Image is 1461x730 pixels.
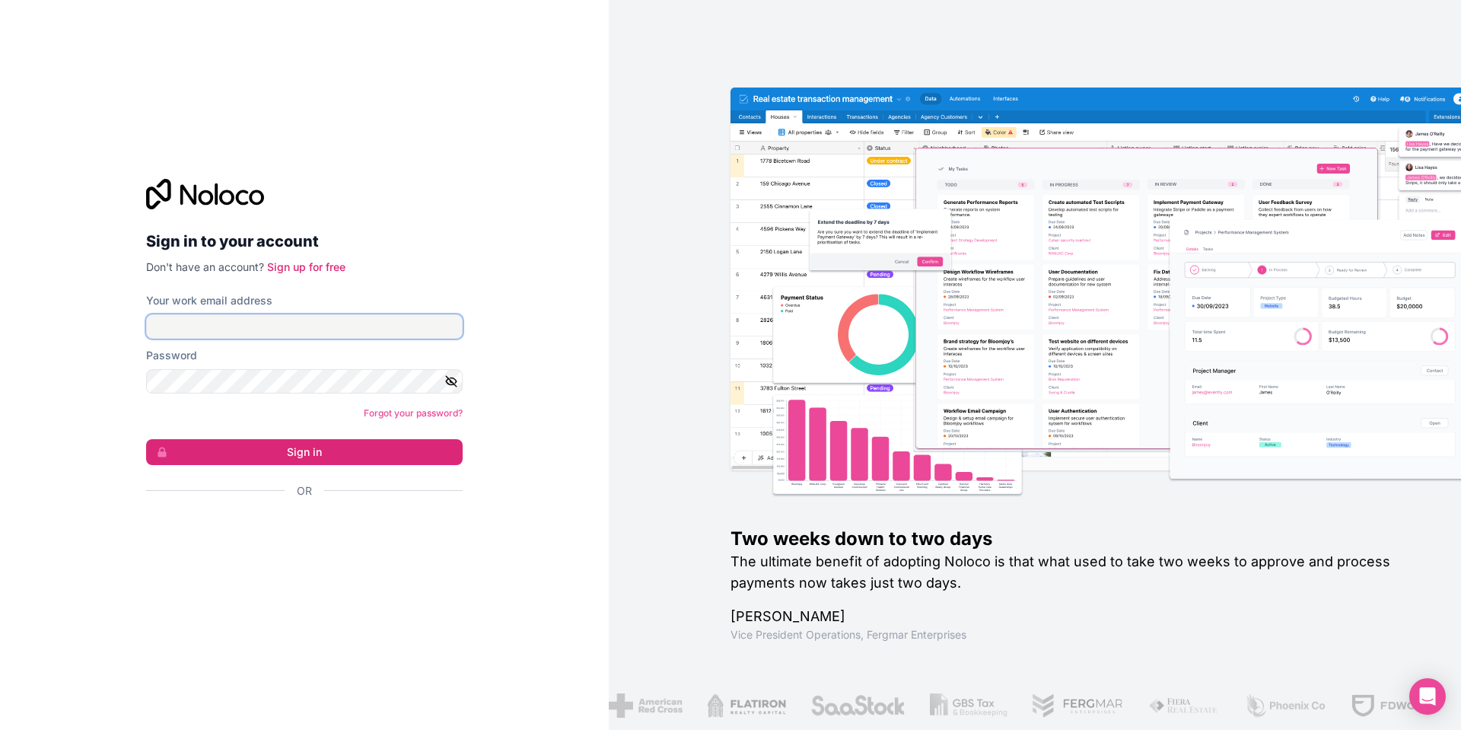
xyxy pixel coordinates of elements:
[146,314,463,339] input: Email address
[267,260,345,273] a: Sign up for free
[364,407,463,419] a: Forgot your password?
[730,606,1412,627] h1: [PERSON_NAME]
[730,551,1412,594] h2: The ultimate benefit of adopting Noloco is that what used to take two weeks to approve and proces...
[707,693,786,718] img: /assets/flatiron-C8eUkumj.png
[146,260,264,273] span: Don't have an account?
[146,348,197,363] label: Password
[146,293,272,308] label: Your work email address
[138,515,458,549] iframe: Sign in with Google Button
[146,439,463,465] button: Sign in
[1031,693,1124,718] img: /assets/fergmar-CudnrXN5.png
[810,693,906,718] img: /assets/saastock-C6Zbiodz.png
[1409,678,1446,715] div: Open Intercom Messenger
[730,527,1412,551] h1: Two weeks down to two days
[609,693,683,718] img: /assets/american-red-cross-BAupjrZR.png
[730,627,1412,642] h1: Vice President Operations , Fergmar Enterprises
[297,483,312,499] span: Or
[1244,693,1326,718] img: /assets/phoenix-BREaitsQ.png
[1148,693,1220,718] img: /assets/fiera-fwj2N5v4.png
[146,369,463,394] input: Password
[930,693,1007,718] img: /assets/gbstax-C-GtDUiK.png
[1350,693,1439,718] img: /assets/fdworks-Bi04fVtw.png
[146,228,463,255] h2: Sign in to your account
